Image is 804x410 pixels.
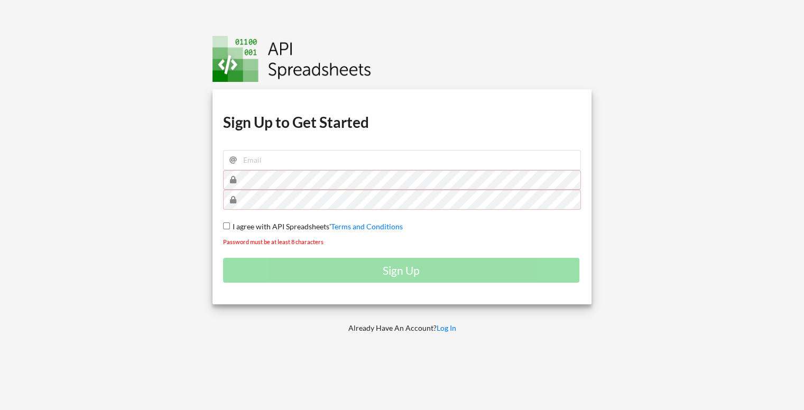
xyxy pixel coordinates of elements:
input: Email [223,150,581,170]
a: Log In [437,323,456,332]
span: I agree with API Spreadsheets' [230,222,331,231]
a: Terms and Conditions [331,222,403,231]
small: Password must be at least 8 characters [223,238,324,245]
p: Already Have An Account? [205,323,599,333]
h1: Sign Up to Get Started [223,113,581,132]
img: Logo.png [212,36,371,82]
